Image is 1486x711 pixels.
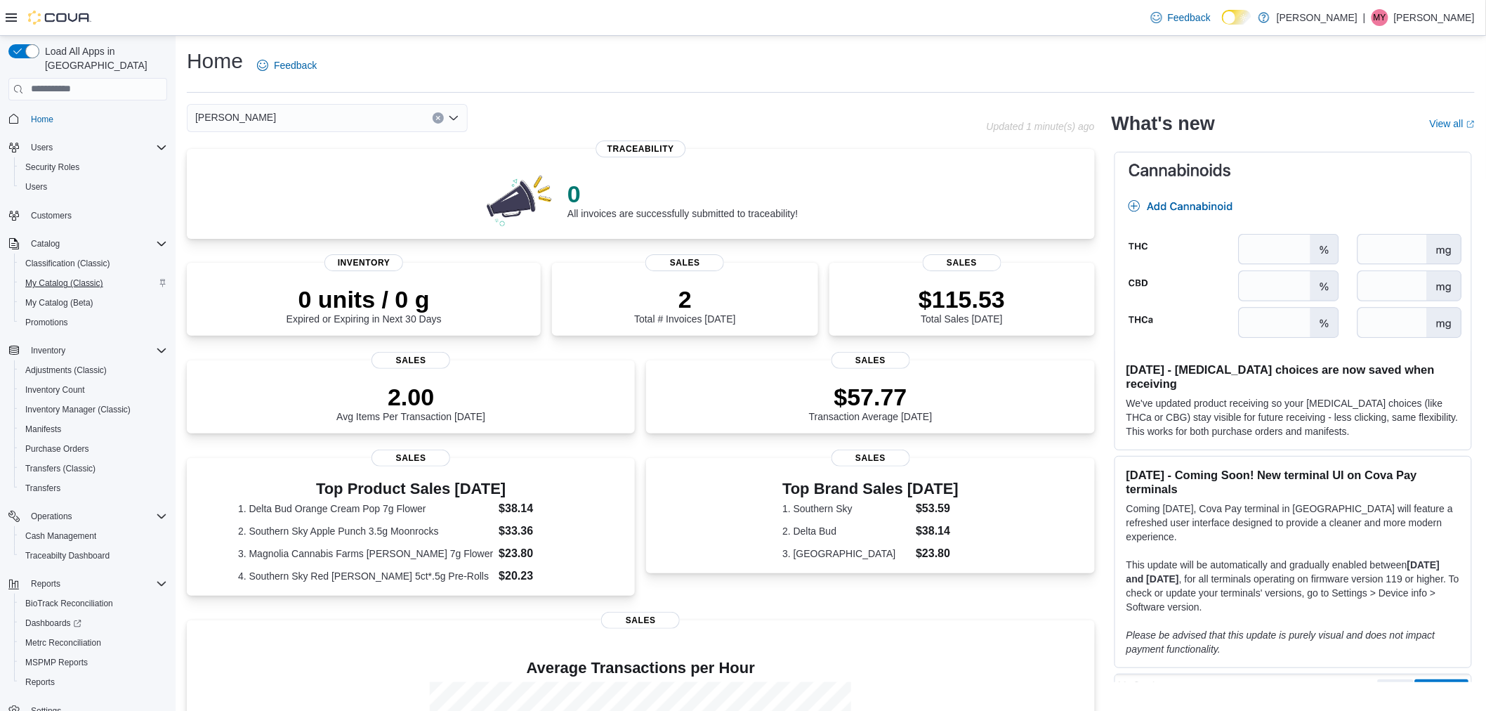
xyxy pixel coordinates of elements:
[14,526,173,546] button: Cash Management
[499,500,584,517] dd: $38.14
[782,547,910,561] dt: 3. [GEOGRAPHIC_DATA]
[20,401,167,418] span: Inventory Manager (Classic)
[20,460,167,477] span: Transfers (Classic)
[1466,120,1475,129] svg: External link
[31,511,72,522] span: Operations
[14,254,173,273] button: Classification (Classic)
[3,138,173,157] button: Users
[14,546,173,566] button: Traceabilty Dashboard
[25,207,77,224] a: Customers
[31,578,60,589] span: Reports
[25,598,113,609] span: BioTrack Reconciliation
[634,285,735,313] p: 2
[3,507,173,526] button: Operations
[1112,112,1215,135] h2: What's new
[3,205,173,226] button: Customers
[25,278,103,289] span: My Catalog (Classic)
[25,342,167,359] span: Inventory
[14,177,173,197] button: Users
[20,314,74,331] a: Promotions
[251,51,322,79] a: Feedback
[1374,9,1386,26] span: MY
[195,109,276,126] span: [PERSON_NAME]
[25,637,101,648] span: Metrc Reconciliation
[1126,559,1440,585] strong: [DATE] and [DATE]
[14,459,173,478] button: Transfers (Classic)
[987,121,1095,132] p: Updated 1 minute(s) ago
[20,595,119,612] a: BioTrack Reconciliation
[25,139,167,156] span: Users
[25,317,68,328] span: Promotions
[20,547,167,564] span: Traceabilty Dashboard
[14,653,173,672] button: MSPMP Reports
[25,139,58,156] button: Users
[14,672,173,692] button: Reports
[20,654,93,671] a: MSPMP Reports
[14,613,173,633] a: Dashboards
[31,114,53,125] span: Home
[1363,9,1366,26] p: |
[25,508,167,525] span: Operations
[1126,363,1460,391] h3: [DATE] - [MEDICAL_DATA] choices are now saved when receiving
[20,421,167,438] span: Manifests
[20,460,101,477] a: Transfers (Classic)
[25,550,110,561] span: Traceabilty Dashboard
[499,523,584,540] dd: $33.36
[25,181,47,193] span: Users
[324,254,403,271] span: Inventory
[1430,118,1475,129] a: View allExternal link
[483,171,556,228] img: 0
[20,159,85,176] a: Security Roles
[20,528,102,544] a: Cash Management
[14,360,173,380] button: Adjustments (Classic)
[20,421,67,438] a: Manifests
[782,524,910,538] dt: 2. Delta Bud
[20,634,167,651] span: Metrc Reconciliation
[25,235,167,252] span: Catalog
[14,419,173,439] button: Manifests
[20,654,167,671] span: MSPMP Reports
[809,383,933,422] div: Transaction Average [DATE]
[25,297,93,308] span: My Catalog (Beta)
[782,481,959,497] h3: Top Brand Sales [DATE]
[25,530,96,542] span: Cash Management
[14,293,173,313] button: My Catalog (Beta)
[25,677,55,688] span: Reports
[20,314,167,331] span: Promotions
[499,545,584,562] dd: $23.80
[567,180,798,208] p: 0
[20,615,87,632] a: Dashboards
[448,112,459,124] button: Open list of options
[596,141,685,157] span: Traceability
[1168,11,1211,25] span: Feedback
[25,384,85,396] span: Inventory Count
[238,524,493,538] dt: 2. Southern Sky Apple Punch 3.5g Moonrocks
[916,523,959,540] dd: $38.14
[1372,9,1388,26] div: Mariah Yates
[20,294,167,311] span: My Catalog (Beta)
[25,110,167,128] span: Home
[25,235,65,252] button: Catalog
[1126,502,1460,544] p: Coming [DATE], Cova Pay terminal in [GEOGRAPHIC_DATA] will feature a refreshed user interface des...
[25,258,110,269] span: Classification (Classic)
[20,381,167,398] span: Inventory Count
[567,180,798,219] div: All invoices are successfully submitted to traceability!
[919,285,1005,313] p: $115.53
[1126,630,1435,655] em: Please be advised that this update is purely visual and does not impact payment functionality.
[916,545,959,562] dd: $23.80
[25,483,60,494] span: Transfers
[601,612,680,629] span: Sales
[782,502,910,516] dt: 1. Southern Sky
[20,674,167,691] span: Reports
[20,441,167,457] span: Purchase Orders
[3,234,173,254] button: Catalog
[14,478,173,498] button: Transfers
[20,674,60,691] a: Reports
[371,352,450,369] span: Sales
[20,634,107,651] a: Metrc Reconciliation
[14,273,173,293] button: My Catalog (Classic)
[20,294,99,311] a: My Catalog (Beta)
[14,313,173,332] button: Promotions
[20,275,109,292] a: My Catalog (Classic)
[336,383,485,411] p: 2.00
